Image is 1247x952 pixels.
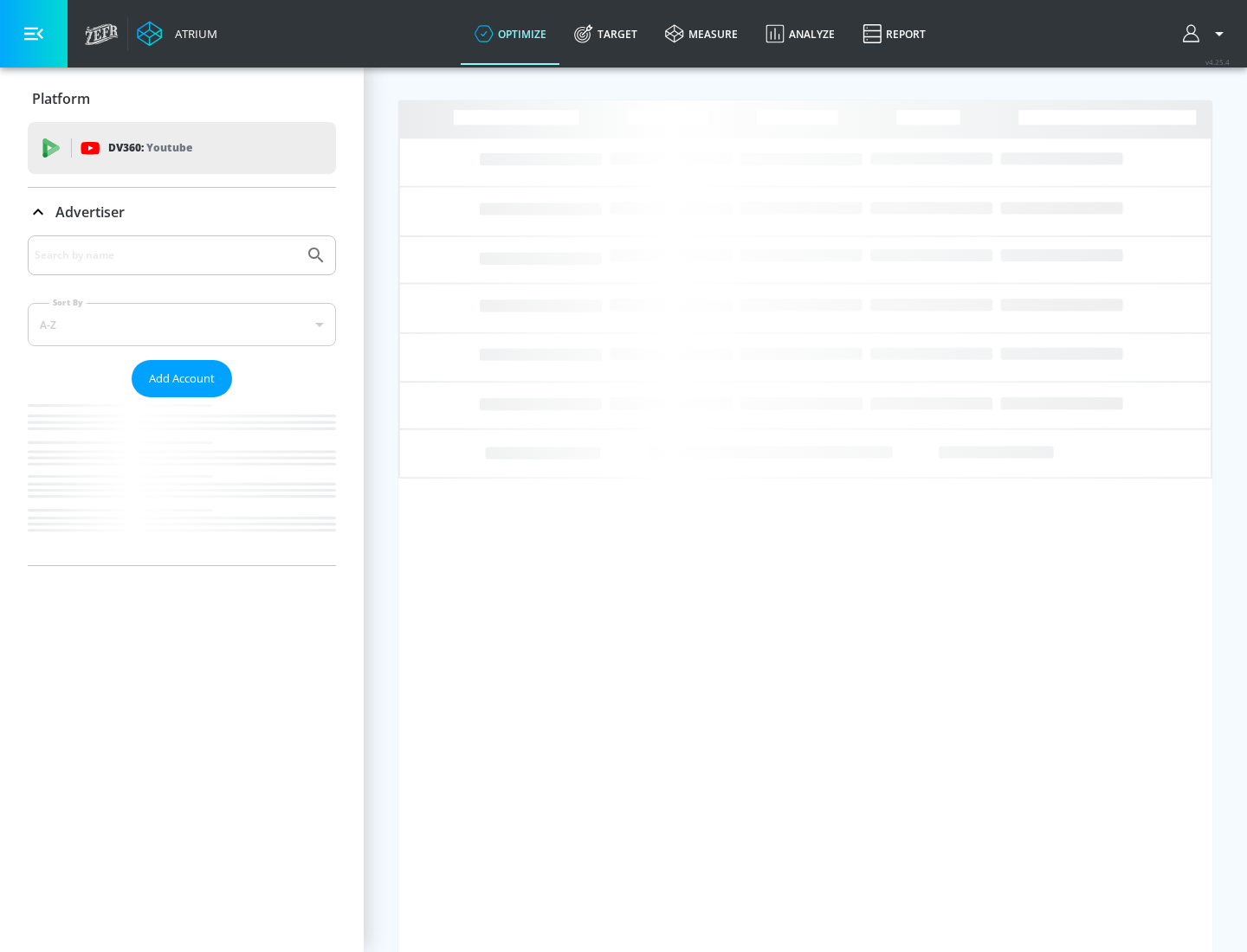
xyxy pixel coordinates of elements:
p: Youtube [146,138,192,157]
div: Advertiser [28,188,336,236]
label: Sort By [49,297,87,308]
a: Analyze [752,3,849,65]
div: Atrium [168,26,217,42]
input: Search by name [35,244,297,267]
a: optimize [461,3,560,65]
span: v 4.25.4 [1205,57,1230,67]
p: Advertiser [55,203,125,222]
p: Platform [32,89,90,108]
div: Advertiser [28,235,336,565]
a: measure [651,3,752,65]
nav: list of Advertiser [28,397,336,565]
div: A-Z [28,303,336,346]
div: Platform [28,74,336,123]
div: DV360: Youtube [28,122,336,174]
span: Add Account [149,369,215,389]
a: Target [560,3,651,65]
a: Atrium [137,21,217,47]
a: Report [849,3,940,65]
p: DV360: [108,138,192,158]
button: Add Account [132,360,232,397]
